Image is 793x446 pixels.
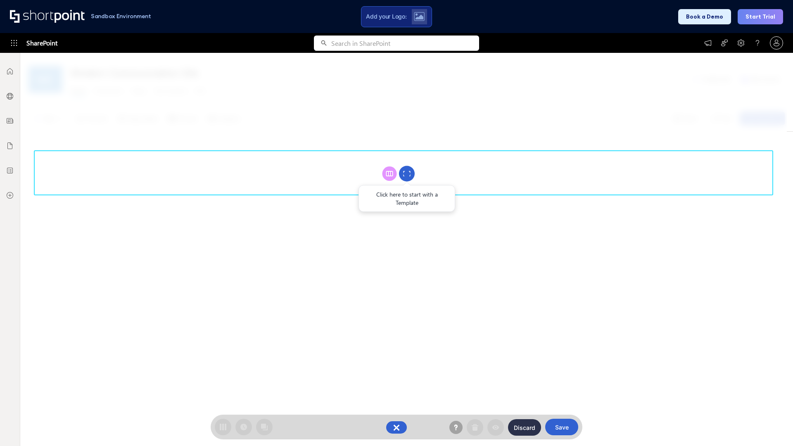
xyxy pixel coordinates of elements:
[26,33,57,53] span: SharePoint
[91,14,151,19] h1: Sandbox Environment
[331,36,479,51] input: Search in SharePoint
[752,406,793,446] iframe: Chat Widget
[414,12,425,21] img: Upload logo
[366,13,406,20] span: Add your Logo:
[508,419,541,436] button: Discard
[678,9,731,24] button: Book a Demo
[545,419,578,435] button: Save
[738,9,783,24] button: Start Trial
